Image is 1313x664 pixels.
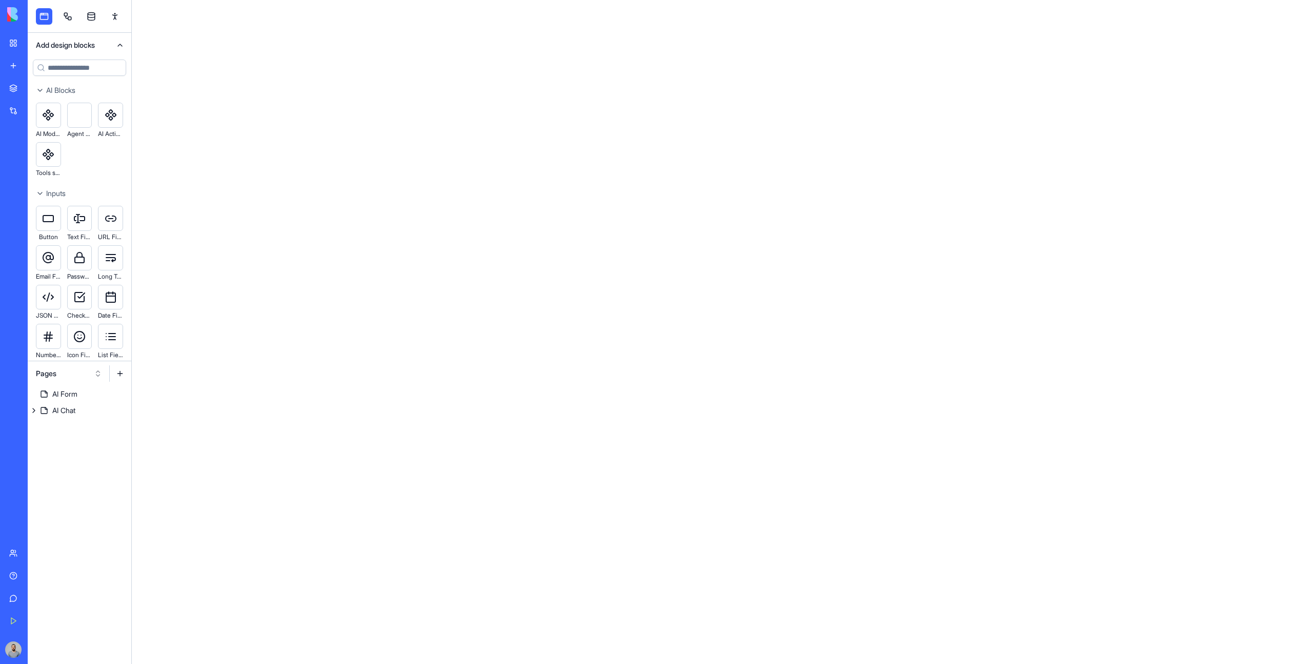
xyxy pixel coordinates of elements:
[36,231,61,243] div: Button
[36,270,61,283] div: Email Field
[67,128,92,140] div: Agent Chat
[67,231,92,243] div: Text Field
[28,386,131,402] a: AI Form
[36,349,61,361] div: Number Field
[7,7,71,22] img: logo
[67,309,92,322] div: Checkbox
[67,349,92,361] div: Icon Field
[28,33,131,57] button: Add design blocks
[5,641,22,658] img: image_123650291_bsq8ao.jpg
[52,389,77,399] div: AI Form
[98,270,123,283] div: Long Text Field
[98,128,123,140] div: AI Actions Common Settings
[36,167,61,179] div: Tools settings
[28,402,131,419] a: AI Chat
[98,231,123,243] div: URL Field
[67,270,92,283] div: Password Field
[31,365,107,382] button: Pages
[36,128,61,140] div: AI Model Settings
[36,309,61,322] div: JSON Field
[98,349,123,361] div: List Field
[52,405,75,416] div: AI Chat
[98,309,123,322] div: Date Field
[28,185,131,202] button: Inputs
[28,82,131,99] button: AI Blocks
